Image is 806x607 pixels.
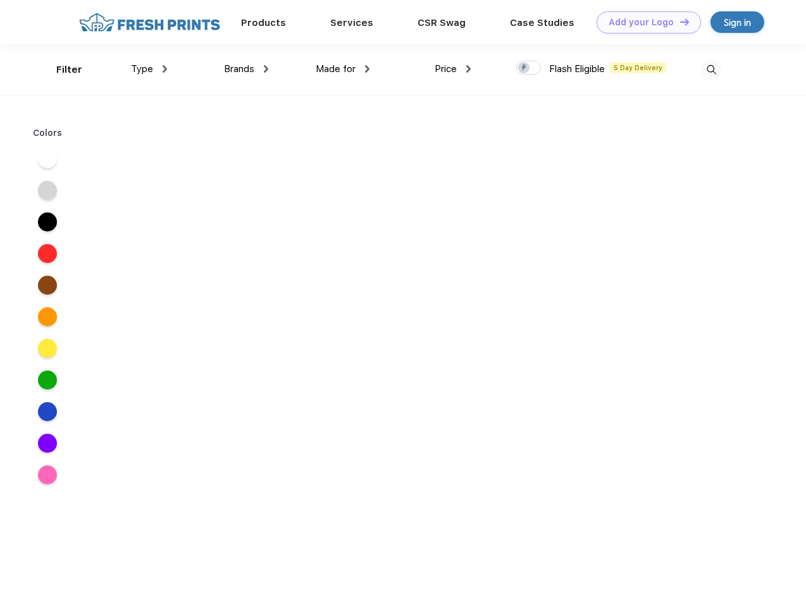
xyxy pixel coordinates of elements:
img: DT [680,18,689,25]
img: dropdown.png [466,65,471,73]
span: Flash Eligible [549,63,605,75]
div: Add your Logo [609,17,674,28]
div: Sign in [724,15,751,30]
div: Colors [23,126,72,140]
img: desktop_search.svg [701,59,722,80]
span: Made for [316,63,356,75]
span: Type [131,63,153,75]
img: dropdown.png [264,65,268,73]
span: 5 Day Delivery [610,62,666,73]
a: Products [241,17,286,28]
span: Price [435,63,457,75]
img: fo%20logo%202.webp [75,11,224,34]
img: dropdown.png [163,65,167,73]
div: Filter [56,63,82,77]
a: Sign in [710,11,764,33]
span: Brands [224,63,254,75]
img: dropdown.png [365,65,369,73]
